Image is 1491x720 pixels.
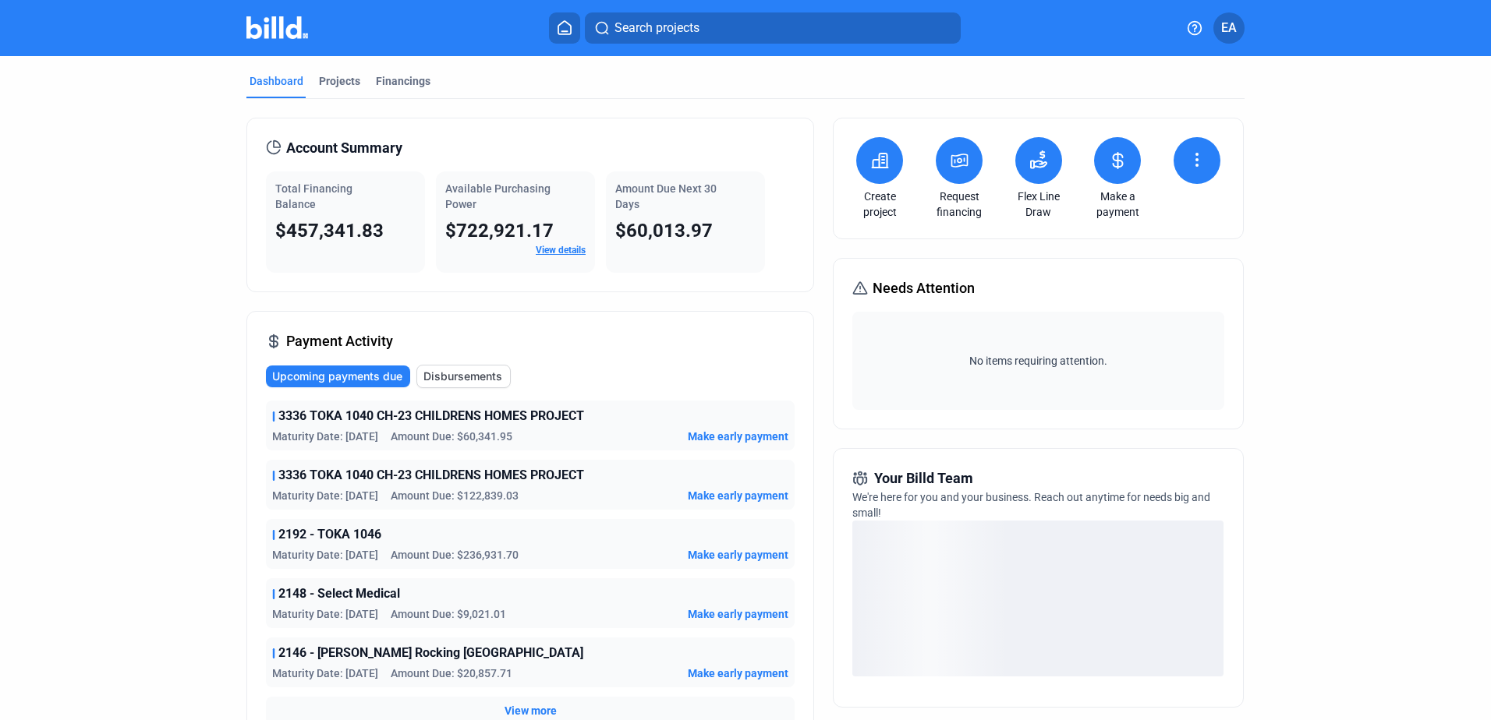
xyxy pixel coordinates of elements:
[272,547,378,563] span: Maturity Date: [DATE]
[286,137,402,159] span: Account Summary
[272,429,378,444] span: Maturity Date: [DATE]
[614,19,699,37] span: Search projects
[272,369,402,384] span: Upcoming payments due
[1213,12,1245,44] button: EA
[615,182,717,210] span: Amount Due Next 30 Days
[688,488,788,503] button: Make early payment
[852,189,907,220] a: Create project
[376,73,430,89] div: Financings
[874,468,973,489] span: Your Billd Team
[266,365,410,387] button: Upcoming payments due
[391,488,519,503] span: Amount Due: $122,839.03
[416,365,511,388] button: Disbursements
[275,220,384,242] span: $457,341.83
[585,12,961,44] button: Search projects
[391,547,519,563] span: Amount Due: $236,931.70
[250,73,303,89] div: Dashboard
[278,466,584,485] span: 3336 TOKA 1040 CH-23 CHILDRENS HOMES PROJECT
[505,703,557,718] button: View more
[688,429,788,444] button: Make early payment
[852,521,1224,676] div: loading
[445,182,551,210] span: Available Purchasing Power
[275,182,352,210] span: Total Financing Balance
[391,665,512,681] span: Amount Due: $20,857.71
[272,665,378,681] span: Maturity Date: [DATE]
[536,245,586,256] a: View details
[278,407,584,425] span: 3336 TOKA 1040 CH-23 CHILDRENS HOMES PROJECT
[852,491,1210,519] span: We're here for you and your business. Reach out anytime for needs big and small!
[445,220,554,242] span: $722,921.17
[272,488,378,503] span: Maturity Date: [DATE]
[278,525,381,544] span: 2192 - TOKA 1046
[615,220,713,242] span: $60,013.97
[246,16,308,39] img: Billd Company Logo
[286,330,393,352] span: Payment Activity
[688,547,788,563] button: Make early payment
[278,644,583,662] span: 2146 - [PERSON_NAME] Rocking [GEOGRAPHIC_DATA]
[391,606,506,622] span: Amount Due: $9,021.01
[873,277,975,299] span: Needs Attention
[1221,19,1237,37] span: EA
[859,353,1217,369] span: No items requiring attention.
[688,665,788,681] button: Make early payment
[319,73,360,89] div: Projects
[1090,189,1145,220] a: Make a payment
[278,584,400,603] span: 2148 - Select Medical
[932,189,986,220] a: Request financing
[391,429,512,444] span: Amount Due: $60,341.95
[1011,189,1066,220] a: Flex Line Draw
[272,606,378,622] span: Maturity Date: [DATE]
[688,606,788,622] button: Make early payment
[423,369,502,384] span: Disbursements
